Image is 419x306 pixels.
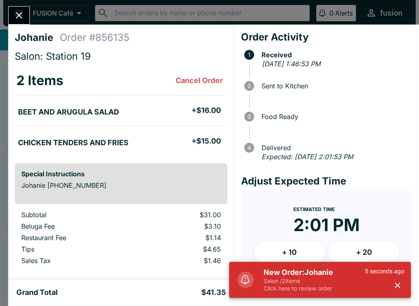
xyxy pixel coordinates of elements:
[254,242,325,263] button: + 10
[248,113,251,120] text: 3
[15,32,60,44] h4: Johanie
[21,234,129,242] p: Restaurant Fee
[191,136,221,146] h5: + $15.00
[9,7,29,24] button: Close
[15,211,228,268] table: orders table
[142,211,221,219] p: $31.00
[21,211,129,219] p: Subtotal
[257,113,412,120] span: Food Ready
[264,285,365,292] p: Click here to review order
[142,256,221,265] p: $1.46
[241,175,412,187] h4: Adjust Expected Time
[18,107,119,117] h5: BEET AND ARUGULA SALAD
[21,222,129,230] p: Beluga Fee
[142,245,221,253] p: $4.65
[16,72,63,89] h3: 2 Items
[264,277,365,285] p: Salon / 2 items
[201,288,226,297] h5: $41.35
[257,144,412,151] span: Delivered
[15,66,228,157] table: orders table
[262,60,320,68] em: [DATE] 1:46:53 PM
[21,256,129,265] p: Sales Tax
[16,288,58,297] h5: Grand Total
[328,242,399,263] button: + 20
[60,32,129,44] h4: Order # 856135
[15,50,91,62] span: Salon: Station 19
[21,245,129,253] p: Tips
[257,82,412,90] span: Sent to Kitchen
[261,153,353,161] em: Expected: [DATE] 2:01:53 PM
[257,51,412,59] span: Received
[241,31,412,43] h4: Order Activity
[293,214,360,236] time: 2:01 PM
[142,222,221,230] p: $3.10
[21,170,221,178] h6: Special Instructions
[172,72,226,89] button: Cancel Order
[247,144,251,151] text: 4
[142,234,221,242] p: $1.14
[191,106,221,115] h5: + $16.00
[21,181,221,189] p: Johanie [PHONE_NUMBER]
[248,52,250,58] text: 1
[18,138,128,148] h5: CHICKEN TENDERS AND FRIES
[264,268,365,277] h5: New Order: Johanie
[248,83,251,89] text: 2
[365,268,404,275] p: 5 seconds ago
[293,206,335,212] span: Estimated Time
